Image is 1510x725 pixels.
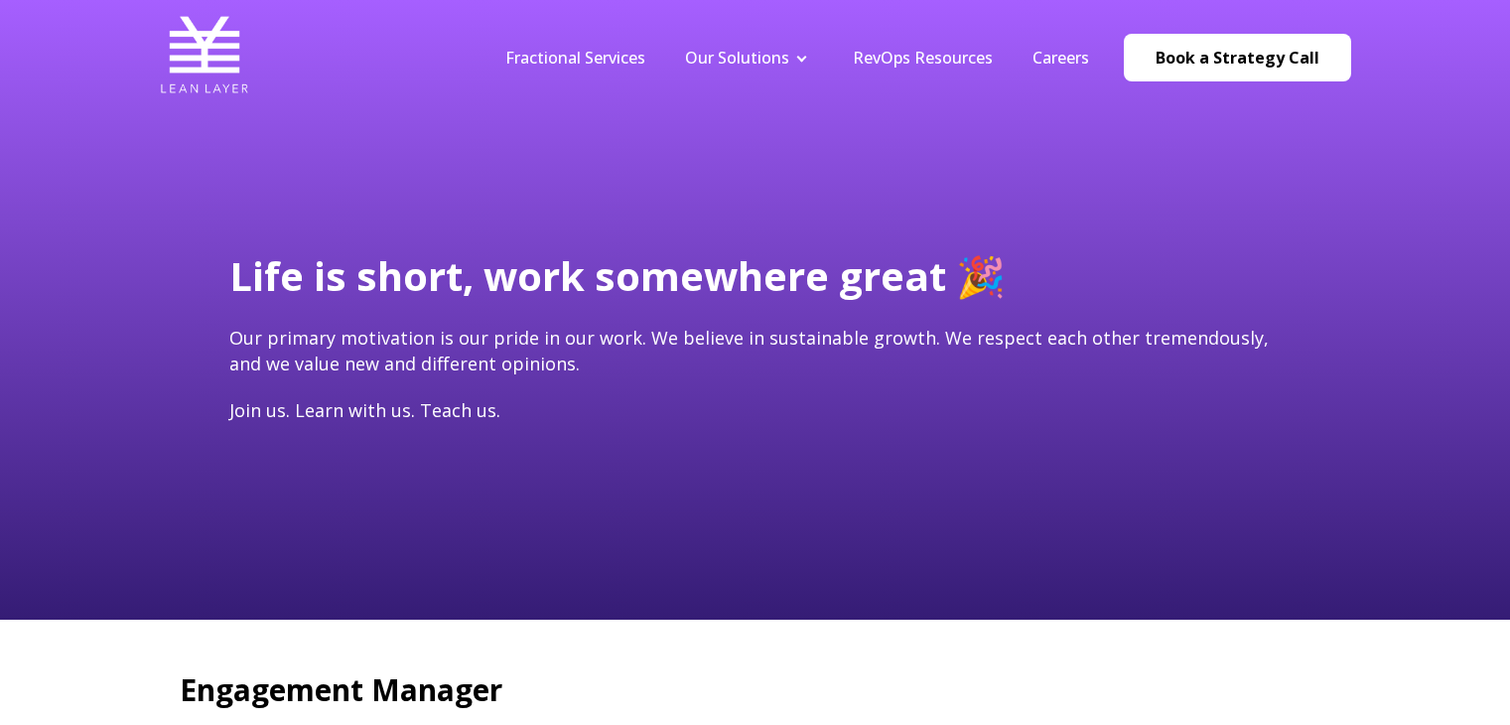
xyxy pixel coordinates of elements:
span: Join us. Learn with us. Teach us. [229,398,500,422]
a: Fractional Services [505,47,645,69]
span: Our primary motivation is our pride in our work. We believe in sustainable growth. We respect eac... [229,326,1269,374]
span: Life is short, work somewhere great 🎉 [229,248,1006,303]
a: Our Solutions [685,47,789,69]
h2: Engagement Manager [180,669,1331,711]
img: Lean Layer Logo [160,10,249,99]
a: RevOps Resources [853,47,993,69]
div: Navigation Menu [485,47,1109,69]
a: Careers [1032,47,1089,69]
a: Book a Strategy Call [1124,34,1351,81]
